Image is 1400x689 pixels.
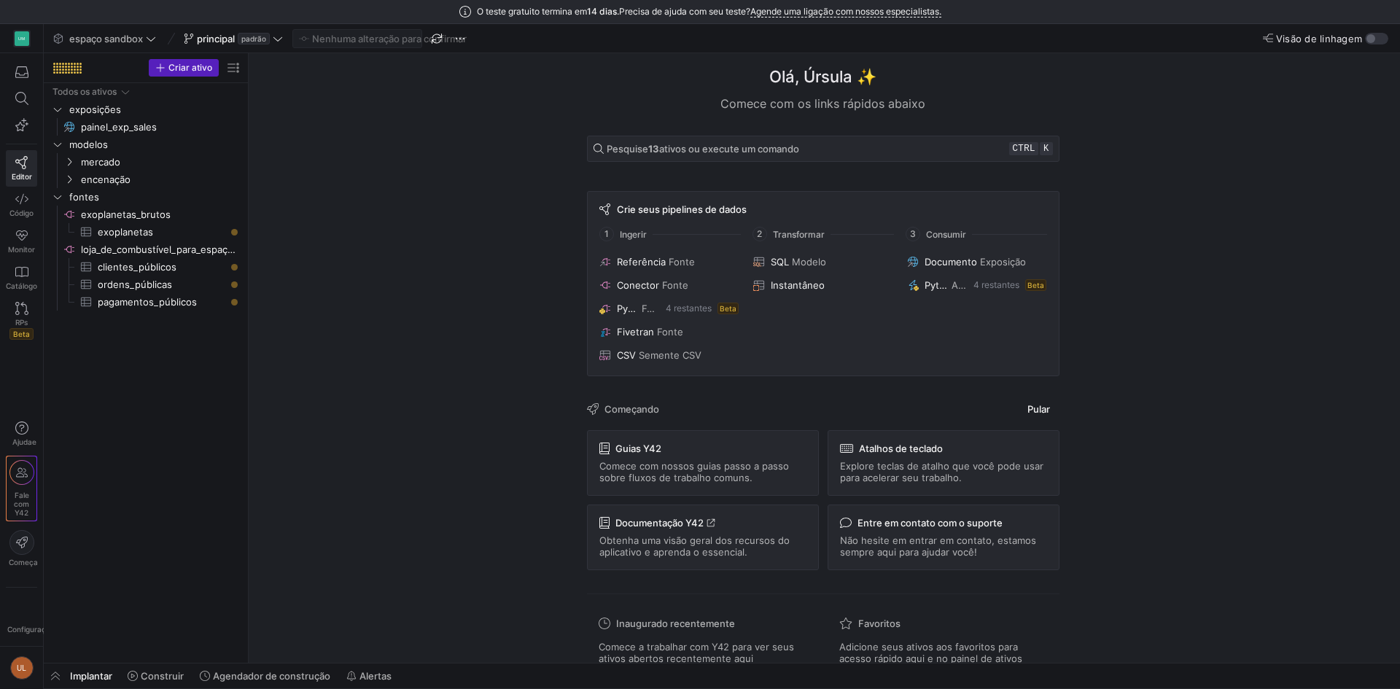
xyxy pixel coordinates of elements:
font: Não hesite em entrar em contato, estamos sempre aqui para ajudar você! [840,534,1036,558]
font: fontes [69,191,99,203]
font: Fonte [642,303,668,314]
button: CSVSemente CSV [596,346,742,364]
div: Press SPACE to select this row. [50,293,242,311]
font: Atalhos de teclado [859,443,943,454]
font: Configurações [7,625,58,634]
font: UL [17,664,26,672]
font: Fivetran [617,326,654,338]
button: FivetranFonte [596,323,742,340]
button: Construir [121,663,190,688]
font: Olá, Úrsula ✨ [769,67,876,86]
a: UM [6,26,37,51]
a: exoplanetas [50,223,242,241]
font: padrão [241,34,266,43]
div: Press SPACE to select this row. [50,223,242,241]
div: Press SPACE to select this row. [50,171,242,188]
font: Adicione seus ativos aos favoritos para acesso rápido aqui e no painel de ativos [839,641,1022,664]
button: espaço sandbox [50,29,160,48]
div: Press SPACE to select this row. [50,118,242,136]
div: Press SPACE to select this row. [50,83,242,101]
font: Fale [15,491,29,499]
font: loja_de_combustível_para_espaço_bruto [81,244,262,255]
a: Código [6,187,37,223]
div: Press SPACE to select this row. [50,258,242,276]
font: pagamentos_públicos [98,296,197,308]
font: principal [197,33,235,44]
font: Implantar [70,670,112,682]
kbd: k [1040,142,1053,155]
a: Editor [6,150,37,187]
font: Código [9,209,34,217]
div: Press SPACE to select this row. [50,206,242,223]
a: Monitor [6,223,37,260]
font: painel_exp_sales​​​​​ [81,121,157,133]
a: Falecom Y42 [7,456,36,521]
font: Catálogo [6,281,37,290]
font: Conector [617,279,659,291]
font: Fonte [657,326,683,338]
font: ordens_públicas [98,279,172,290]
div: Press SPACE to select this row. [50,188,242,206]
font: Inaugurado recentemente [616,618,735,629]
a: pagamentos_públicos [50,293,242,311]
font: CSV [617,349,636,361]
button: Instantâneo [750,276,895,294]
a: exoplanetas_brutos [50,206,242,223]
font: Modelo [792,256,826,268]
font: mercado [81,156,120,168]
font: Entre em contato com o suporte [857,517,1003,529]
button: UL [6,653,37,683]
font: Explore teclas de atalho que você pode usar para acelerar seu trabalho. [840,460,1043,483]
font: Agendador de construção [213,670,330,682]
font: Python [925,279,957,291]
font: Comece a trabalhar com Y42 para ver seus ativos abertos recentemente aqui [599,641,794,664]
button: Começar​ [6,524,37,581]
font: exposições [69,104,121,115]
button: PythonFonte4 restantesBeta [596,300,742,317]
font: Criar ativo [168,62,212,73]
font: Crie seus pipelines de dados [617,203,747,215]
button: ConectorFonte [596,276,742,294]
div: Press SPACE to select this row. [50,276,242,293]
font: Guias Y42 [615,443,661,454]
font: Comece com nossos guias passo a passo sobre fluxos de trabalho comuns. [599,460,789,483]
font: 4 restantes [973,279,1019,290]
a: Agende uma ligação com nossos especialistas. [750,6,941,17]
font: Exposição [980,256,1026,268]
a: RPsBeta [6,296,37,346]
button: Pesquise13ativos ou execute um comandoctrlk [587,136,1059,162]
a: Catálogo [6,260,37,296]
a: clientes_públicos [50,258,242,276]
font: Visão de linhagem [1276,33,1362,44]
font: Documento [925,256,977,268]
font: Precisa de ajuda com seu teste? [619,6,750,17]
button: Ajudae suporte [6,415,37,453]
font: 13 [648,143,659,155]
a: Documentação Y42Obtenha uma visão geral dos recursos do aplicativo e aprenda o essencial. [587,505,819,570]
font: Alertas [359,670,392,682]
font: Documentação Y42 [615,517,704,529]
div: Press SPACE to select this row. [50,101,242,118]
font: Fonte [662,279,688,291]
font: 4 restantes [666,303,712,314]
font: Beta [1027,281,1044,289]
font: exoplanetas_brutos [81,209,171,220]
button: SQLModelo [750,253,895,270]
font: Pular [1027,403,1050,415]
font: Começar [9,558,41,567]
kbd: ctrl [1009,142,1038,155]
font: Obtenha uma visão geral dos recursos do aplicativo e aprenda o essencial. [599,534,790,558]
font: Python [617,303,649,314]
a: painel_exp_sales​​​​​ [50,118,242,136]
button: principalpadrão [180,29,287,48]
font: clientes_públicos [98,261,176,273]
font: ativos ou execute um comando [659,143,799,155]
div: Press SPACE to select this row. [50,136,242,153]
font: Comece com os links rápidos abaixo [720,96,925,111]
font: Instantâneo [771,279,825,291]
font: Ação [952,279,974,291]
font: exoplanetas [98,226,153,238]
font: e suporte [32,437,66,446]
font: UM [18,36,25,41]
font: O teste gratuito termina em [477,6,587,17]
